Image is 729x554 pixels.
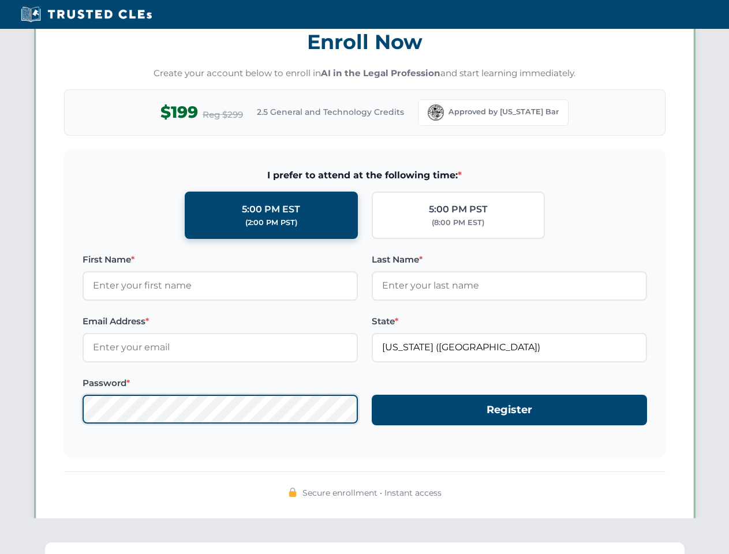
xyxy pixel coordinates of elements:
[83,253,358,267] label: First Name
[288,488,297,497] img: 🔒
[372,395,647,425] button: Register
[83,376,358,390] label: Password
[302,486,442,499] span: Secure enrollment • Instant access
[372,315,647,328] label: State
[83,315,358,328] label: Email Address
[372,271,647,300] input: Enter your last name
[428,104,444,121] img: Florida Bar
[83,271,358,300] input: Enter your first name
[242,202,300,217] div: 5:00 PM EST
[64,24,666,60] h3: Enroll Now
[448,106,559,118] span: Approved by [US_STATE] Bar
[321,68,440,78] strong: AI in the Legal Profession
[372,333,647,362] input: Florida (FL)
[83,333,358,362] input: Enter your email
[64,67,666,80] p: Create your account below to enroll in and start learning immediately.
[245,217,297,229] div: (2:00 PM PST)
[432,217,484,229] div: (8:00 PM EST)
[160,99,198,125] span: $199
[83,168,647,183] span: I prefer to attend at the following time:
[17,6,155,23] img: Trusted CLEs
[203,108,243,122] span: Reg $299
[429,202,488,217] div: 5:00 PM PST
[257,106,404,118] span: 2.5 General and Technology Credits
[372,253,647,267] label: Last Name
